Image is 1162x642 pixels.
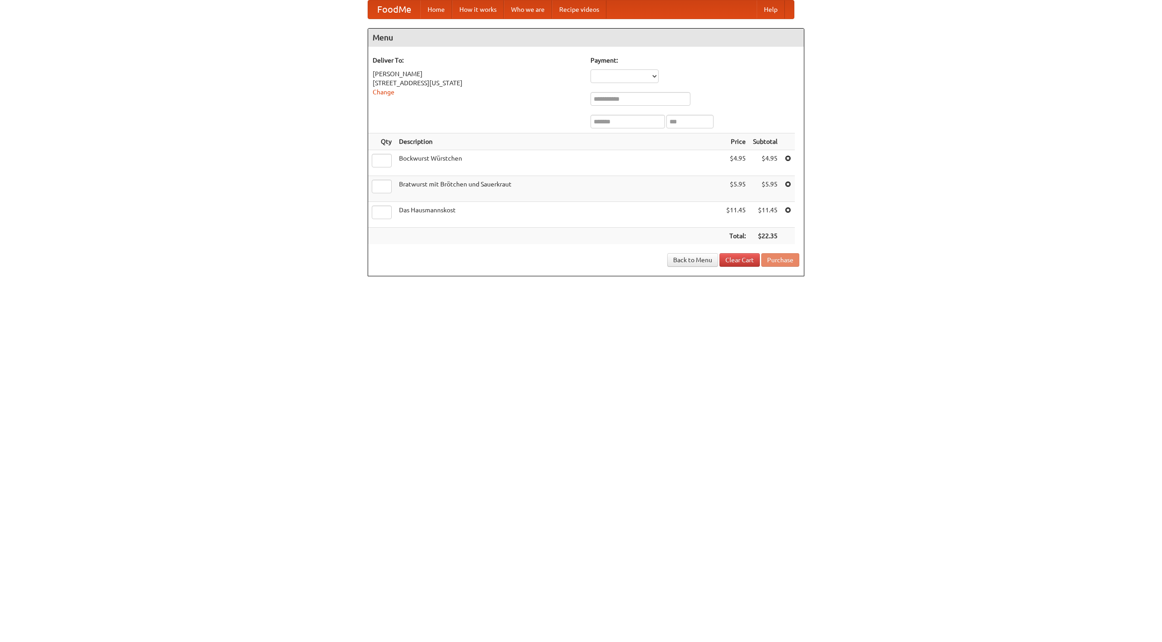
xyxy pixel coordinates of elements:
[723,133,749,150] th: Price
[373,78,581,88] div: [STREET_ADDRESS][US_STATE]
[591,56,799,65] h5: Payment:
[504,0,552,19] a: Who we are
[368,0,420,19] a: FoodMe
[749,150,781,176] td: $4.95
[749,202,781,228] td: $11.45
[420,0,452,19] a: Home
[757,0,785,19] a: Help
[723,176,749,202] td: $5.95
[723,150,749,176] td: $4.95
[749,176,781,202] td: $5.95
[373,88,394,96] a: Change
[749,228,781,245] th: $22.35
[452,0,504,19] a: How it works
[395,202,723,228] td: Das Hausmannskost
[373,69,581,78] div: [PERSON_NAME]
[749,133,781,150] th: Subtotal
[368,29,804,47] h4: Menu
[395,150,723,176] td: Bockwurst Würstchen
[552,0,606,19] a: Recipe videos
[395,133,723,150] th: Description
[395,176,723,202] td: Bratwurst mit Brötchen und Sauerkraut
[368,133,395,150] th: Qty
[667,253,718,267] a: Back to Menu
[719,253,760,267] a: Clear Cart
[723,202,749,228] td: $11.45
[373,56,581,65] h5: Deliver To:
[723,228,749,245] th: Total:
[761,253,799,267] button: Purchase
